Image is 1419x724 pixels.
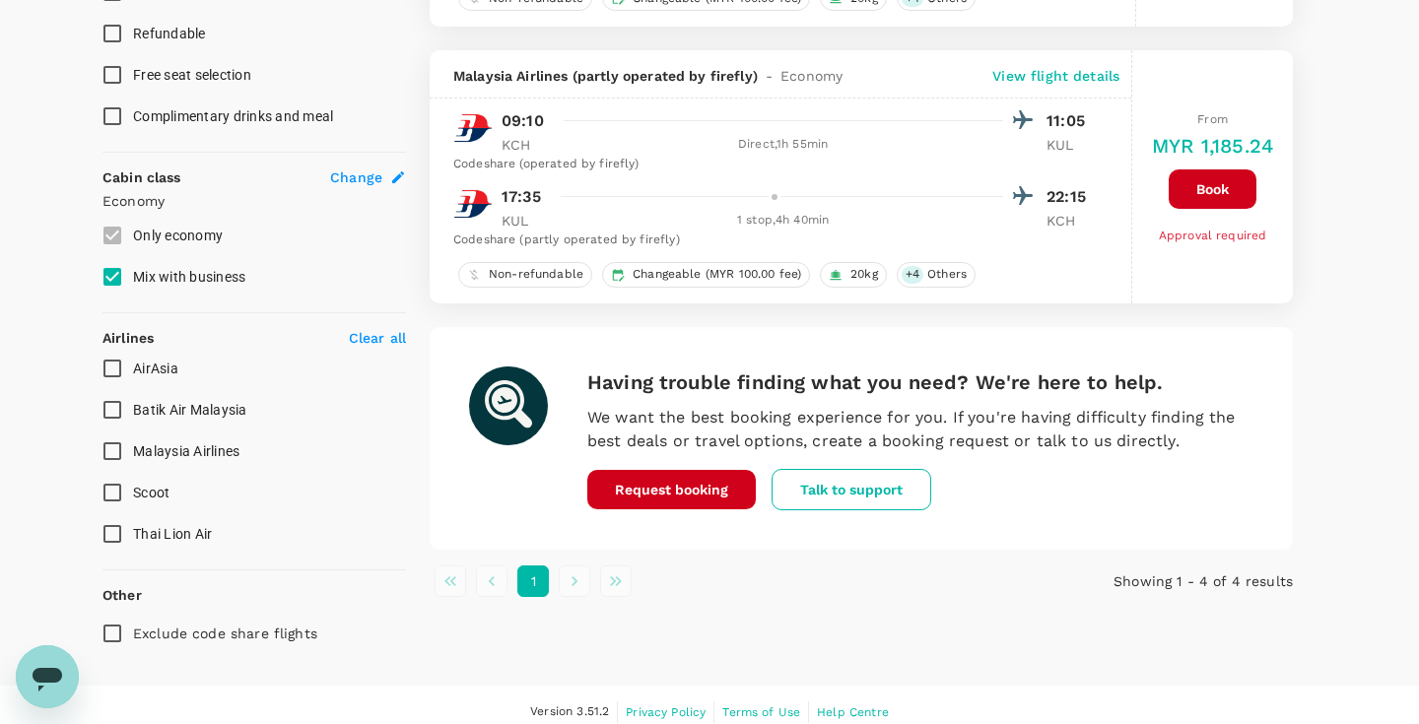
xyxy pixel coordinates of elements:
[722,701,800,723] a: Terms of Use
[1197,112,1228,126] span: From
[897,262,976,288] div: +4Others
[817,705,889,719] span: Help Centre
[133,443,239,459] span: Malaysia Airlines
[16,645,79,708] iframe: Button to launch messaging window
[780,66,843,86] span: Economy
[453,66,758,86] span: Malaysia Airlines (partly operated by firefly)
[102,169,181,185] strong: Cabin class
[1005,571,1293,591] p: Showing 1 - 4 of 4 results
[587,366,1253,398] h6: Having trouble finding what you need? We're here to help.
[133,67,251,83] span: Free seat selection
[133,402,247,418] span: Batik Air Malaysia
[453,184,493,224] img: MH
[587,470,756,509] button: Request booking
[772,469,931,510] button: Talk to support
[102,585,142,605] p: Other
[453,155,1096,174] div: Codeshare (operated by firefly)
[919,266,975,283] span: Others
[502,135,551,155] p: KCH
[133,526,212,542] span: Thai Lion Air
[902,266,923,283] span: + 4
[1047,135,1096,155] p: KUL
[133,108,333,124] span: Complimentary drinks and meal
[563,135,1003,155] div: Direct , 1h 55min
[626,705,706,719] span: Privacy Policy
[1047,185,1096,209] p: 22:15
[453,108,493,148] img: MH
[843,266,886,283] span: 20kg
[430,565,1005,597] nav: pagination navigation
[563,211,1003,230] div: 1 stop , 4h 40min
[133,361,178,376] span: AirAsia
[102,330,154,346] strong: Airlines
[502,185,541,209] p: 17:35
[349,328,406,348] p: Clear all
[1152,130,1273,162] h6: MYR 1,185.24
[722,705,800,719] span: Terms of Use
[817,701,889,723] a: Help Centre
[1047,211,1096,230] p: KCH
[133,26,206,41] span: Refundable
[502,109,544,133] p: 09:10
[458,262,592,288] div: Non-refundable
[1159,229,1267,242] span: Approval required
[992,66,1119,86] p: View flight details
[453,230,1096,250] div: Codeshare (partly operated by firefly)
[133,228,223,243] span: Only economy
[133,624,317,643] p: Exclude code share flights
[1169,169,1256,209] button: Book
[133,485,169,500] span: Scoot
[1047,109,1096,133] p: 11:05
[102,191,406,211] p: Economy
[820,262,887,288] div: 20kg
[133,269,245,285] span: Mix with business
[587,406,1253,453] p: We want the best booking experience for you. If you're having difficulty finding the best deals o...
[517,565,549,597] button: page 1
[626,701,706,723] a: Privacy Policy
[758,66,780,86] span: -
[530,702,609,722] span: Version 3.51.2
[330,167,382,187] span: Change
[481,266,591,283] span: Non-refundable
[502,211,551,230] p: KUL
[625,266,809,283] span: Changeable (MYR 100.00 fee)
[602,262,810,288] div: Changeable (MYR 100.00 fee)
